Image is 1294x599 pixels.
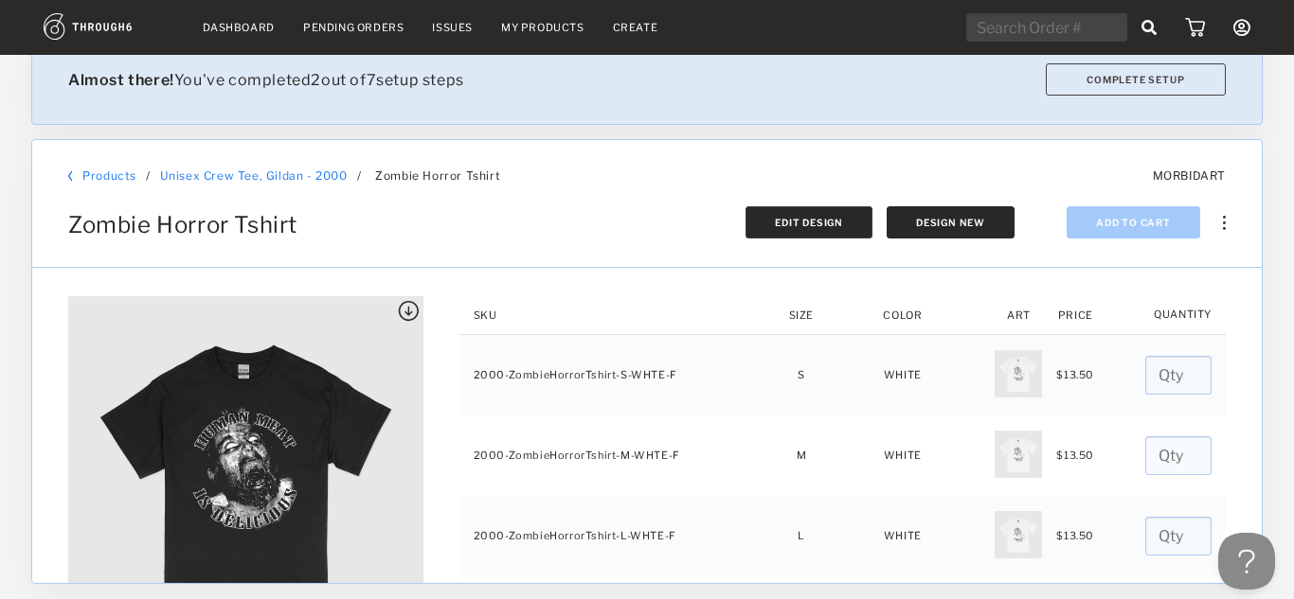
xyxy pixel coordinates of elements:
td: L [784,496,818,576]
th: Color [818,296,987,334]
input: Qty [1145,436,1212,475]
span: $ 13.50 [1056,449,1094,462]
button: Design New [887,206,1015,238]
img: logo.1c10ca64.svg [44,13,174,40]
span: / [357,168,362,183]
img: 510955_Thumb_5a65ea14e2d64158882558fca07208b6-10955-.png [995,511,1042,558]
span: $ 13.50 [1056,529,1094,542]
img: back_bracket.f28aa67b.svg [68,170,73,182]
td: 2000-ZombieHorrorTshirt-M-WHTE-F [459,415,785,496]
button: Complete Setup [1046,63,1226,96]
input: Qty [1145,517,1212,555]
td: 2000-ZombieHorrorTshirt-L-WHTE-F [459,496,785,576]
div: / [146,168,151,183]
span: Zombie Horror Tshirt [68,211,297,238]
img: 510955_Thumb_5a65ea14e2d64158882558fca07208b6-10955-.png [995,350,1042,397]
button: Add To Cart [1067,206,1200,238]
th: Size [784,296,818,334]
td: 2000-ZombieHorrorTshirt-S-WHTE-F [459,334,785,415]
iframe: Toggle Customer Support [1218,533,1275,590]
td: M [784,415,818,496]
a: Pending Orders [303,21,404,34]
img: icon_cart.dab5cea1.svg [1185,18,1205,37]
a: My Products [501,21,584,34]
span: $ 13.50 [1056,368,1094,381]
a: Products [82,168,136,183]
a: Dashboard [203,21,275,34]
span: Edit Design [775,217,843,228]
th: SKU [459,296,785,334]
td: S [784,334,818,415]
input: Qty [1145,356,1212,395]
td: WHITE [818,334,987,415]
a: Create [613,21,658,34]
a: Issues [432,21,473,34]
td: WHITE [818,496,987,576]
th: Art [987,296,1050,334]
button: Edit Design [746,206,872,238]
span: Zombie Horror Tshirt [375,168,500,183]
img: 510955_Thumb_5a65ea14e2d64158882558fca07208b6-10955-.png [995,431,1042,478]
td: WHITE [818,415,987,496]
th: Quantity [1140,296,1226,312]
th: Price [1050,296,1101,334]
img: icon_button_download.25f86ee2.svg [398,301,419,322]
input: Search Order # [966,13,1127,42]
b: Almost there! [68,71,174,89]
a: Unisex Crew Tee, Gildan - 2000 [160,168,348,183]
img: meatball_vertical.0c7b41df.svg [1223,216,1226,230]
span: You've completed 2 out of 7 setup steps [68,71,464,89]
span: MORBIDART [1153,168,1226,183]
